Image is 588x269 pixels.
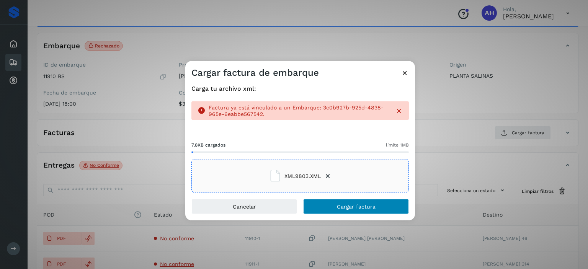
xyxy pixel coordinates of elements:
[209,104,389,117] p: Factura ya está vinculado a un Embarque: 3c0b927b-925d-4838-965e-6eabbe567542.
[191,199,297,214] button: Cancelar
[233,204,256,209] span: Cancelar
[284,172,321,180] span: XML9803.XML
[191,142,225,148] span: 7.8KB cargados
[386,142,409,148] span: límite 1MB
[191,67,319,78] h3: Cargar factura de embarque
[303,199,409,214] button: Cargar factura
[337,204,376,209] span: Cargar factura
[191,85,409,92] h4: Carga tu archivo xml:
